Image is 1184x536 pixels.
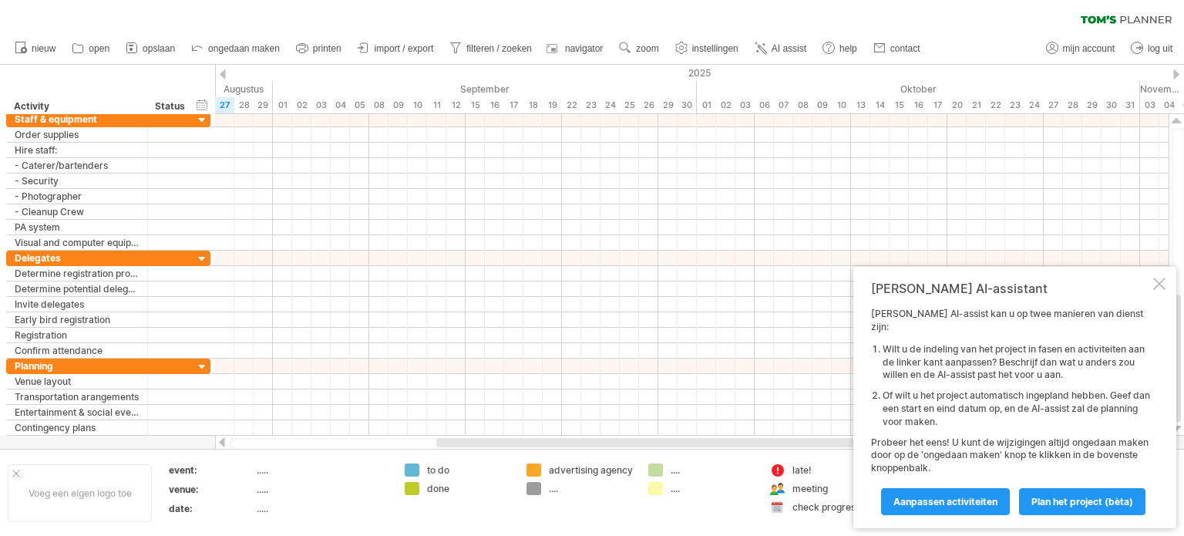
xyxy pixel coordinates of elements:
[257,483,386,496] div: .....
[446,39,536,59] a: filteren / zoeken
[890,43,920,54] span: contact
[15,112,140,126] div: Staff & equipment
[15,174,140,188] div: - Security
[427,97,446,113] div: donderdag, 11 September 2025
[169,502,254,515] div: date:
[1121,97,1140,113] div: vrijdag, 31 Oktober 2025
[1063,97,1082,113] div: dinsdag, 28 Oktober 2025
[1102,97,1121,113] div: donderdag, 30 Oktober 2025
[870,97,890,113] div: dinsdag, 14 Oktober 2025
[755,97,774,113] div: maandag, 6 Oktober 2025
[523,97,543,113] div: donderdag, 18 September 2025
[273,97,292,113] div: maandag, 1 September 2025
[697,97,716,113] div: woensdag, 1 Oktober 2025
[1082,97,1102,113] div: woensdag, 29 Oktober 2025
[313,43,341,54] span: printen
[15,281,140,296] div: Determine potential delegates
[466,97,485,113] div: maandag, 15 September 2025
[565,43,603,54] span: navigator
[485,97,504,113] div: dinsdag, 16 September 2025
[187,39,284,59] a: ongedaan maken
[1044,97,1063,113] div: maandag, 27 Oktober 2025
[68,39,114,59] a: open
[292,39,346,59] a: printen
[1127,39,1177,59] a: log uit
[143,43,175,54] span: opslaan
[15,297,140,312] div: Invite delegates
[792,482,876,495] div: meeting
[658,97,678,113] div: maandag, 29 September 2025
[1063,43,1115,54] span: mijn account
[273,81,697,97] div: September 2025
[15,204,140,219] div: - Cleanup Crew
[350,97,369,113] div: vrijdag, 5 September 2025
[15,143,140,157] div: Hire staff:
[427,464,511,477] div: to do
[839,43,857,54] span: help
[8,464,152,522] div: Voeg een eigen logo toe
[871,308,1150,514] div: [PERSON_NAME] AI-assist kan u op twee manieren van dienst zijn: Probeer het eens! U kunt de wijzi...
[1019,488,1145,515] a: Plan het project (bèta)
[562,97,581,113] div: maandag, 22 September 2025
[15,389,140,404] div: Transportation arangements
[466,43,532,54] span: filteren / zoeken
[600,97,620,113] div: woensdag, 24 September 2025
[792,501,876,514] div: check progress
[636,43,658,54] span: zoom
[311,97,331,113] div: woensdag, 3 September 2025
[549,464,633,477] div: advertising agency
[812,97,832,113] div: donderdag, 9 Oktober 2025
[869,39,925,59] a: contact
[208,43,280,54] span: ongedaan maken
[375,43,434,54] span: import / export
[427,482,511,495] div: done
[986,97,1005,113] div: woensdag, 22 Oktober 2025
[883,389,1150,428] li: Of wilt u het project automatisch ingepland hebben. Geef dan een start en eind datum op, en de AI...
[549,482,633,495] div: ....
[1148,43,1172,54] span: log uit
[735,97,755,113] div: vrijdag, 3 Oktober 2025
[155,99,185,114] div: Status
[15,189,140,204] div: - Photographer
[947,97,967,113] div: maandag, 20 Oktober 2025
[671,464,755,477] div: ....
[15,328,140,342] div: Registration
[1031,496,1133,507] span: Plan het project (bèta)
[890,97,909,113] div: woensdag, 15 Oktober 2025
[32,43,55,54] span: nieuw
[615,39,663,59] a: zoom
[15,405,140,420] div: Entertainment & social events
[1024,97,1044,113] div: vrijdag, 24 Oktober 2025
[967,97,986,113] div: dinsdag, 21 Oktober 2025
[15,374,140,389] div: Venue layout
[257,464,386,477] div: .....
[543,97,562,113] div: vrijdag, 19 September 2025
[15,127,140,142] div: Order supplies
[883,343,1150,382] li: Wilt u de indeling van het project in fasen en activiteiten aan de linker kant aanpassen? Beschri...
[15,235,140,250] div: Visual and computer equipment
[751,39,811,59] a: AI assist
[1042,39,1119,59] a: mijn account
[678,97,697,113] div: dinsdag, 30 September 2025
[15,343,140,358] div: Confirm attendance
[851,97,870,113] div: maandag, 13 Oktober 2025
[692,43,738,54] span: instellingen
[408,97,427,113] div: woensdag, 10 September 2025
[697,81,1140,97] div: Oktober 2025
[331,97,350,113] div: donderdag, 4 September 2025
[15,359,140,373] div: Planning
[15,266,140,281] div: Determine registration process
[11,39,60,59] a: nieuw
[819,39,862,59] a: help
[15,312,140,327] div: Early bird registration
[215,97,234,113] div: woensdag, 27 Augustus 2025
[716,97,735,113] div: donderdag, 2 Oktober 2025
[1140,97,1159,113] div: maandag, 3 November 2025
[893,496,997,507] span: Aanpassen activiteiten
[792,464,876,477] div: late!
[292,97,311,113] div: dinsdag, 2 September 2025
[772,43,806,54] span: AI assist
[832,97,851,113] div: vrijdag, 10 Oktober 2025
[544,39,607,59] a: navigator
[620,97,639,113] div: donderdag, 25 September 2025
